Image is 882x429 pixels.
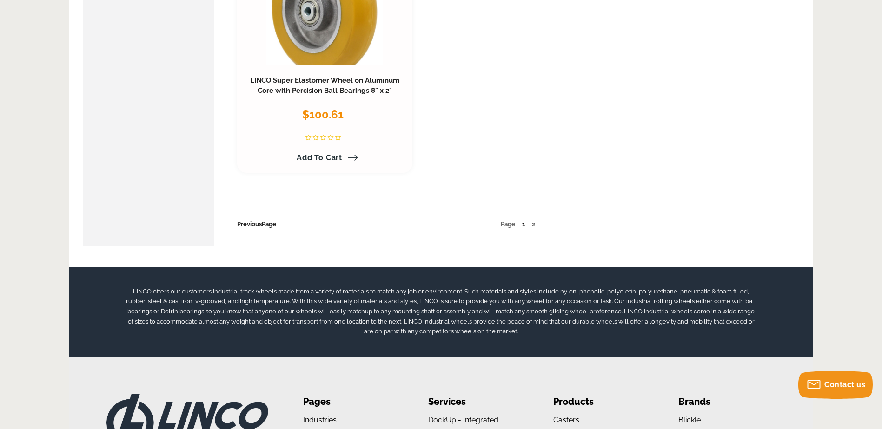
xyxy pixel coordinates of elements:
a: 1 [522,221,525,227]
a: Blickle [678,416,701,424]
span: 2 [532,221,535,227]
a: Industries [303,416,337,424]
span: Page [501,221,515,227]
button: Contact us [798,371,873,399]
a: PreviousPage [237,221,276,227]
span: Page [262,221,276,227]
span: Add to Cart [297,153,342,162]
p: LINCO offers our customers industrial track wheels made from a variety of materials to match any ... [125,286,757,337]
span: Contact us [824,380,865,389]
li: Brands [678,394,776,409]
li: Products [553,394,650,409]
span: $100.61 [302,108,344,121]
li: Pages [303,394,400,409]
a: Casters [553,416,579,424]
li: Services [428,394,525,409]
a: Add to Cart [291,150,358,166]
a: LINCO Super Elastomer Wheel on Aluminum Core with Percision Ball Bearings 8" x 2" [250,76,399,95]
